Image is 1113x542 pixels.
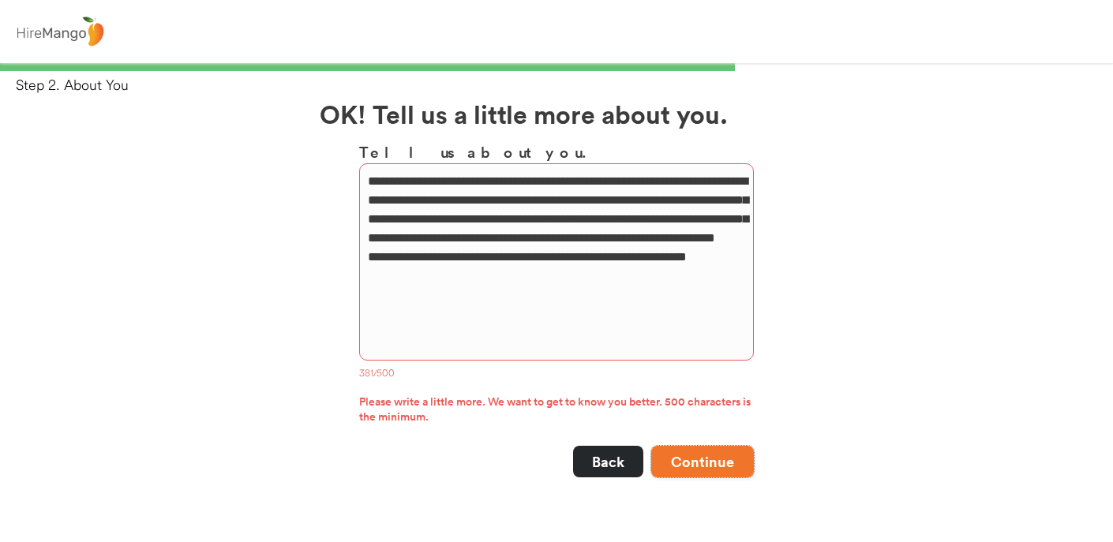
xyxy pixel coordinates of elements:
[359,394,754,430] div: Please write a little more. We want to get to know you better. 500 characters is the minimum.
[359,367,754,383] div: 381/500
[3,63,1110,71] div: 66%
[651,446,754,477] button: Continue
[359,140,754,163] h3: Tell us about you.
[12,13,108,50] img: logo%20-%20hiremango%20gray.png
[16,75,1113,95] div: Step 2. About You
[573,446,643,477] button: Back
[320,95,793,133] h2: OK! Tell us a little more about you.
